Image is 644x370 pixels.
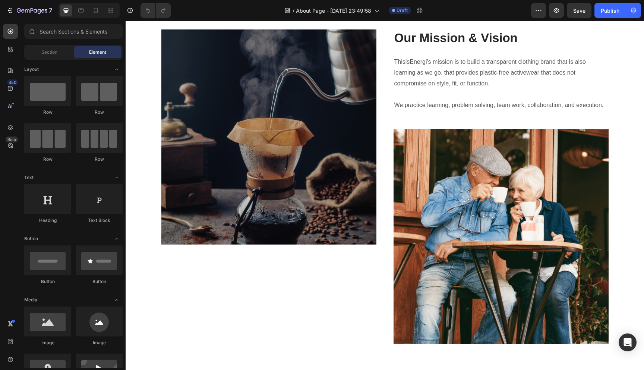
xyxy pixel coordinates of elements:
[573,7,585,14] span: Save
[76,339,123,346] div: Image
[269,36,482,68] p: ThisisEnergi's mission is to build a transparent clothing brand that is also learning as we go, t...
[268,108,483,323] img: Alt Image
[269,79,482,90] p: We practice learning, problem solving, team work, collaboration, and execution.
[24,235,38,242] span: Button
[619,333,637,351] div: Open Intercom Messenger
[24,109,71,116] div: Row
[76,109,123,116] div: Row
[397,7,408,14] span: Draft
[76,156,123,163] div: Row
[24,217,71,224] div: Heading
[111,233,123,245] span: Toggle open
[24,297,37,303] span: Media
[111,63,123,75] span: Toggle open
[594,3,626,18] button: Publish
[41,49,57,56] span: Section
[296,7,371,15] span: About Page - [DATE] 23:49:58
[3,3,56,18] button: 7
[24,339,71,346] div: Image
[76,278,123,285] div: Button
[111,172,123,184] span: Toggle open
[24,278,71,285] div: Button
[24,66,39,73] span: Layout
[89,49,106,56] span: Element
[601,7,619,15] div: Publish
[141,3,171,18] div: Undo/Redo
[6,137,18,142] div: Beta
[24,24,123,39] input: Search Sections & Elements
[293,7,294,15] span: /
[7,79,18,85] div: 450
[76,217,123,224] div: Text Block
[111,294,123,306] span: Toggle open
[24,174,34,181] span: Text
[49,6,52,15] p: 7
[126,21,644,370] iframe: Design area
[24,156,71,163] div: Row
[567,3,591,18] button: Save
